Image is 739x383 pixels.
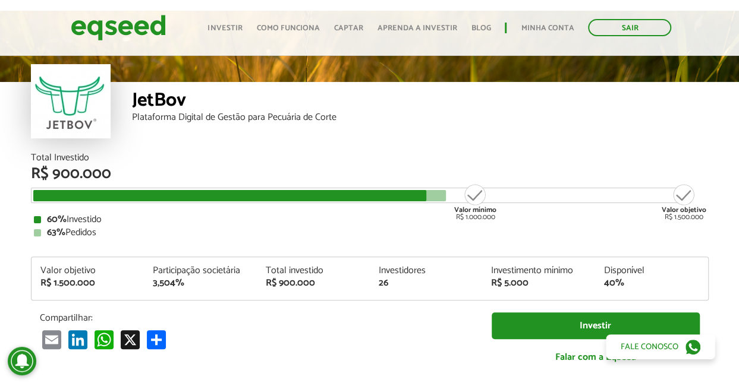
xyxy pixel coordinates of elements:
[153,266,248,276] div: Participação societária
[454,204,496,216] strong: Valor mínimo
[266,266,361,276] div: Total investido
[334,24,363,32] a: Captar
[132,91,709,113] div: JetBov
[118,330,142,349] a: X
[491,266,586,276] div: Investimento mínimo
[492,345,700,369] a: Falar com a EqSeed
[40,266,136,276] div: Valor objetivo
[40,312,474,324] p: Compartilhar:
[453,183,498,221] div: R$ 1.000.000
[31,166,709,182] div: R$ 900.000
[378,278,473,288] div: 26
[132,113,709,122] div: Plataforma Digital de Gestão para Pecuária de Corte
[662,204,706,216] strong: Valor objetivo
[66,330,90,349] a: LinkedIn
[471,24,490,32] a: Blog
[153,278,248,288] div: 3,504%
[604,266,699,276] div: Disponível
[47,211,67,227] strong: 60%
[377,24,457,32] a: Aprenda a investir
[31,153,709,163] div: Total Investido
[47,224,65,240] strong: 63%
[491,278,586,288] div: R$ 5.000
[604,278,699,288] div: 40%
[34,215,706,224] div: Investido
[144,330,168,349] a: Share
[40,278,136,288] div: R$ 1.500.000
[588,19,671,36] a: Sair
[492,312,700,339] a: Investir
[378,266,473,276] div: Investidores
[266,278,361,288] div: R$ 900.000
[521,24,574,32] a: Minha conta
[40,330,64,349] a: Email
[606,334,715,359] a: Fale conosco
[34,228,706,238] div: Pedidos
[92,330,116,349] a: WhatsApp
[256,24,319,32] a: Como funciona
[207,24,242,32] a: Investir
[662,183,706,221] div: R$ 1.500.000
[71,12,166,43] img: EqSeed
